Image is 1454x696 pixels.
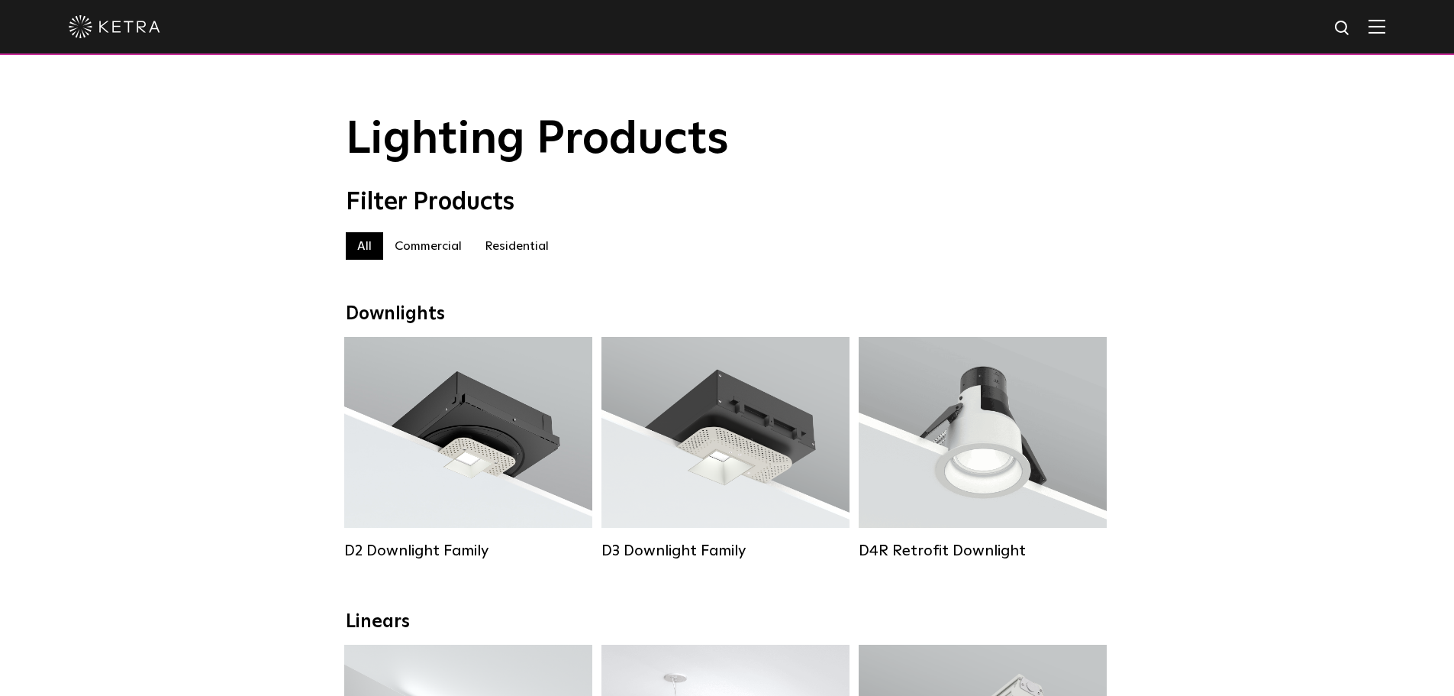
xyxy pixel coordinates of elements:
img: Hamburger%20Nav.svg [1369,19,1385,34]
div: Downlights [346,303,1109,325]
a: D3 Downlight Family Lumen Output:700 / 900 / 1100Colors:White / Black / Silver / Bronze / Paintab... [601,337,850,560]
div: Linears [346,611,1109,633]
a: D4R Retrofit Downlight Lumen Output:800Colors:White / BlackBeam Angles:15° / 25° / 40° / 60°Watta... [859,337,1107,560]
div: D3 Downlight Family [601,542,850,560]
img: ketra-logo-2019-white [69,15,160,38]
label: All [346,232,383,260]
span: Lighting Products [346,117,729,163]
div: D4R Retrofit Downlight [859,542,1107,560]
div: D2 Downlight Family [344,542,592,560]
a: D2 Downlight Family Lumen Output:1200Colors:White / Black / Gloss Black / Silver / Bronze / Silve... [344,337,592,560]
label: Residential [473,232,560,260]
label: Commercial [383,232,473,260]
img: search icon [1333,19,1352,38]
div: Filter Products [346,188,1109,217]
